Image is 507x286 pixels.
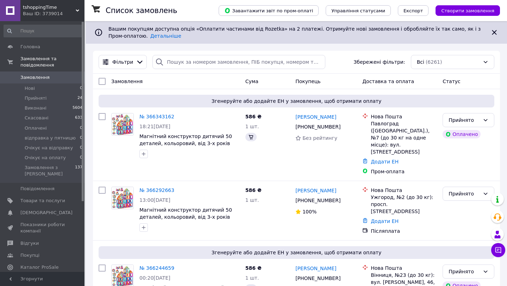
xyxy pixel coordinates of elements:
span: 0 [80,135,82,141]
span: Збережені фільтри: [353,58,405,66]
span: Експорт [403,8,423,13]
span: Без рейтингу [302,135,337,141]
div: Прийнято [449,116,480,124]
input: Пошук [4,25,83,37]
span: Покупці [20,252,39,259]
span: Скасовані [25,115,49,121]
span: 0 [80,145,82,151]
a: Детальніше [150,33,181,39]
div: Нова Пошта [371,113,437,120]
span: 1 шт. [245,197,259,203]
span: (6261) [426,59,442,65]
a: № 366343162 [139,114,174,119]
span: Прийняті [25,95,46,101]
span: 5604 [73,105,82,111]
span: Покупець [295,79,320,84]
button: Створити замовлення [436,5,500,16]
span: 100% [302,209,317,214]
a: [PERSON_NAME] [295,113,336,120]
a: № 366244659 [139,265,174,271]
span: tshoppingTime [23,4,76,11]
span: 0 [80,85,82,92]
button: Чат з покупцем [491,243,505,257]
span: 1 шт. [245,124,259,129]
span: 00:20[DATE] [139,275,170,281]
span: Завантажити звіт по пром-оплаті [224,7,313,14]
img: Фото товару [112,187,133,209]
span: Нові [25,85,35,92]
span: Головна [20,44,40,50]
div: [PHONE_NUMBER] [294,273,342,283]
div: Прийнято [449,268,480,275]
a: Фото товару [111,187,134,209]
span: 586 ₴ [245,187,262,193]
span: Вашим покупцям доступна опція «Оплатити частинами від Rozetka» на 2 платежі. Отримуйте нові замов... [108,26,481,39]
div: Павлоград ([GEOGRAPHIC_DATA].), №7 (до 30 кг на одне місце): вул. [STREET_ADDRESS] [371,120,437,155]
h1: Список замовлень [106,6,177,15]
span: Згенеруйте або додайте ЕН у замовлення, щоб отримати оплату [101,98,492,105]
button: Управління статусами [326,5,391,16]
a: [PERSON_NAME] [295,265,336,272]
span: Оплачені [25,125,47,131]
span: Замовлення [20,74,50,81]
span: 1 шт. [245,275,259,281]
div: Оплачено [443,130,481,138]
span: 0 [80,125,82,131]
span: Очікує на оплату [25,155,66,161]
a: [PERSON_NAME] [295,187,336,194]
div: Нова Пошта [371,187,437,194]
span: 0 [80,155,82,161]
span: Всі [417,58,424,66]
span: Показники роботи компанії [20,222,65,234]
a: Додати ЕН [371,159,399,164]
span: 586 ₴ [245,265,262,271]
div: Пром-оплата [371,168,437,175]
button: Завантажити звіт по пром-оплаті [219,5,319,16]
div: Післяплата [371,228,437,235]
div: Ваш ID: 3739014 [23,11,84,17]
img: Фото товару [112,114,133,135]
div: Прийнято [449,190,480,198]
span: Очікує на відправку [25,145,73,151]
span: [DEMOGRAPHIC_DATA] [20,210,73,216]
span: 13:00[DATE] [139,197,170,203]
span: Товари та послуги [20,198,65,204]
span: 586 ₴ [245,114,262,119]
span: Замовлення [111,79,143,84]
button: Експорт [398,5,429,16]
span: Повідомлення [20,186,55,192]
a: Фото товару [111,113,134,136]
span: відправка у пятницю [25,135,76,141]
div: Нова Пошта [371,265,437,272]
span: Фільтри [112,58,133,66]
span: 24 [77,95,82,101]
span: 633 [75,115,82,121]
div: [PHONE_NUMBER] [294,122,342,132]
a: Додати ЕН [371,218,399,224]
a: Магнітний конструктор дитячий 50 деталей, кольоровий, від 3-х років [139,207,232,220]
span: Замовлення з [PERSON_NAME] [25,164,75,177]
span: Управління статусами [331,8,385,13]
span: Відгуки [20,240,39,247]
span: Каталог ProSale [20,264,58,271]
a: Магнітний конструктор дитячий 50 деталей, кольоровий, від 3-х років [139,133,232,146]
span: Cума [245,79,258,84]
span: 137 [75,164,82,177]
span: Доставка та оплата [362,79,414,84]
span: 18:21[DATE] [139,124,170,129]
a: № 366292663 [139,187,174,193]
input: Пошук за номером замовлення, ПІБ покупця, номером телефону, Email, номером накладної [152,55,325,69]
span: Замовлення та повідомлення [20,56,84,68]
span: Виконані [25,105,46,111]
span: Згенеруйте або додайте ЕН у замовлення, щоб отримати оплату [101,249,492,256]
span: Статус [443,79,461,84]
span: Створити замовлення [441,8,494,13]
div: [PHONE_NUMBER] [294,195,342,205]
a: Створити замовлення [428,7,500,13]
div: Ужгород, №2 (до 30 кг): просп. [STREET_ADDRESS] [371,194,437,215]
